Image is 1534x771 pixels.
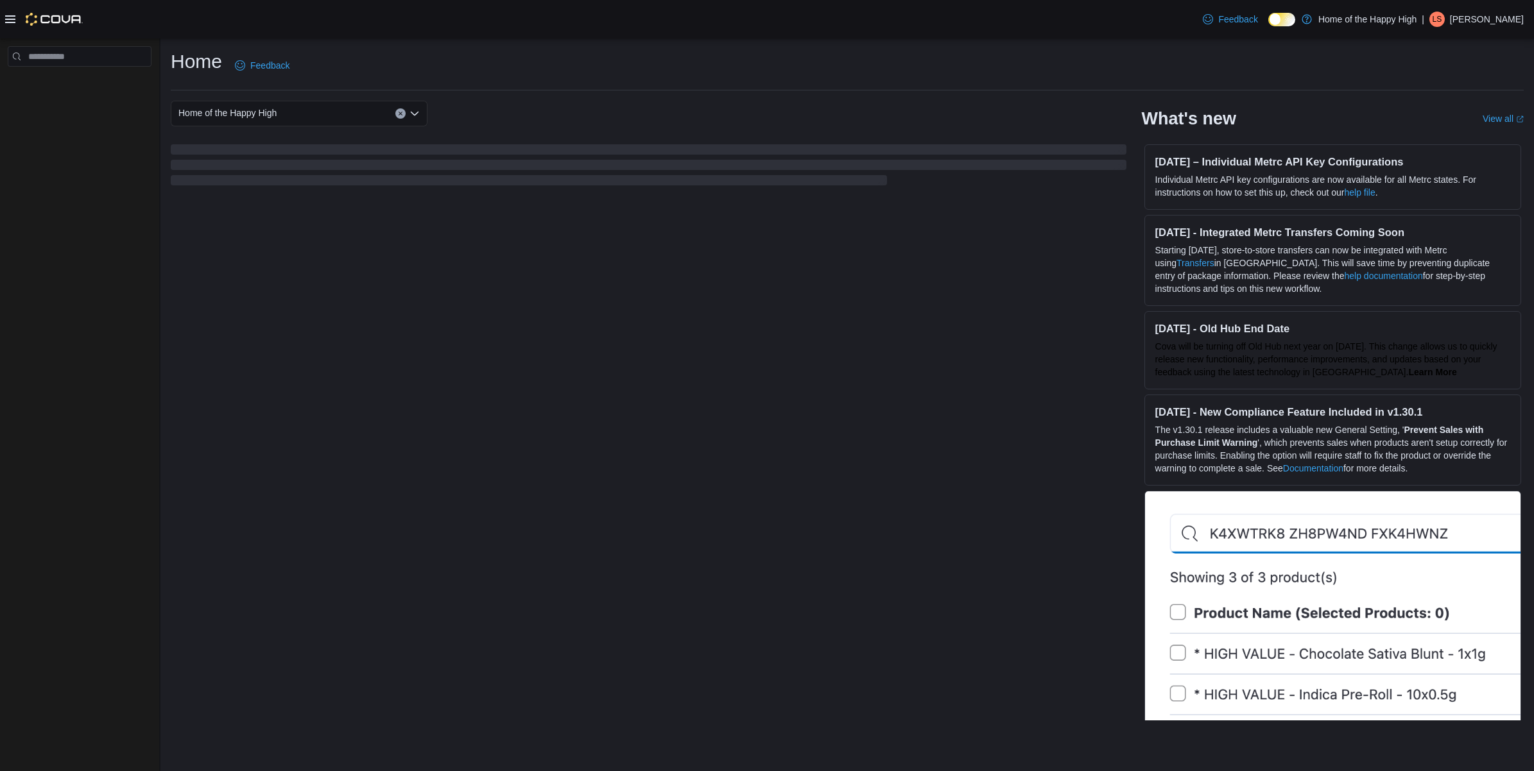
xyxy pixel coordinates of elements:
[1483,114,1524,124] a: View allExternal link
[171,49,222,74] h1: Home
[1198,6,1263,32] a: Feedback
[1345,187,1375,198] a: help file
[250,59,289,72] span: Feedback
[409,108,420,119] button: Open list of options
[1283,463,1343,473] a: Documentation
[1155,423,1510,475] p: The v1.30.1 release includes a valuable new General Setting, ' ', which prevents sales when produ...
[1155,173,1510,199] p: Individual Metrc API key configurations are now available for all Metrc states. For instructions ...
[1155,322,1510,335] h3: [DATE] - Old Hub End Date
[1155,226,1510,239] h3: [DATE] - Integrated Metrc Transfers Coming Soon
[1318,12,1417,27] p: Home of the Happy High
[1408,367,1456,377] a: Learn More
[171,147,1126,188] span: Loading
[1450,12,1524,27] p: [PERSON_NAME]
[8,69,151,100] nav: Complex example
[1345,271,1423,281] a: help documentation
[1422,12,1424,27] p: |
[1142,108,1236,129] h2: What's new
[1176,258,1214,268] a: Transfers
[1516,115,1524,123] svg: External link
[1268,26,1269,27] span: Dark Mode
[395,108,406,119] button: Clear input
[1155,244,1510,295] p: Starting [DATE], store-to-store transfers can now be integrated with Metrc using in [GEOGRAPHIC_D...
[1433,12,1442,27] span: LS
[1218,13,1257,26] span: Feedback
[1155,341,1497,377] span: Cova will be turning off Old Hub next year on [DATE]. This change allows us to quickly release ne...
[230,53,295,78] a: Feedback
[1155,405,1510,418] h3: [DATE] - New Compliance Feature Included in v1.30.1
[1155,155,1510,168] h3: [DATE] – Individual Metrc API Key Configurations
[1268,13,1295,26] input: Dark Mode
[1429,12,1445,27] div: Leah Snow
[26,13,83,26] img: Cova
[178,105,277,121] span: Home of the Happy High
